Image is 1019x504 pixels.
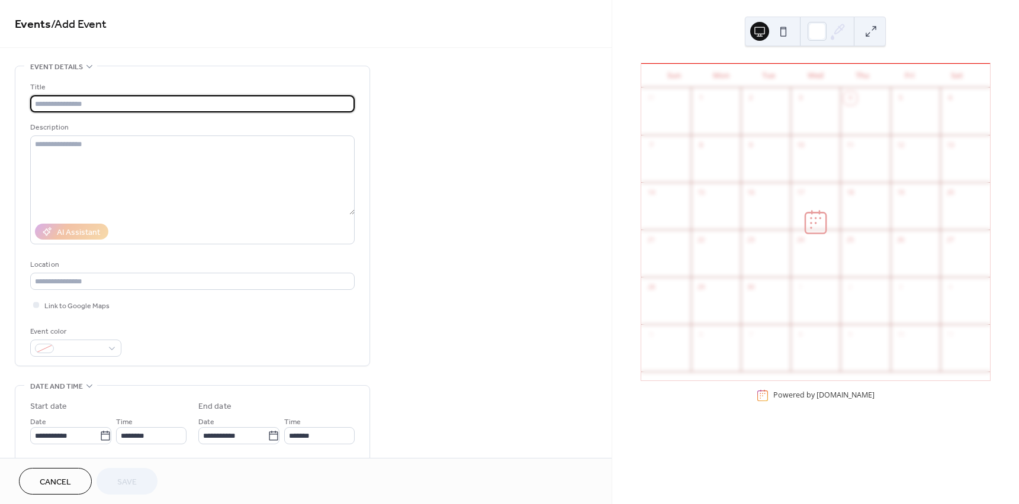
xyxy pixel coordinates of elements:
[695,139,708,152] div: 8
[198,400,232,413] div: End date
[198,416,214,428] span: Date
[695,186,708,199] div: 15
[894,234,907,247] div: 26
[645,328,658,341] div: 5
[944,92,957,105] div: 6
[792,64,839,88] div: Wed
[30,81,352,93] div: Title
[894,186,907,199] div: 19
[51,13,107,36] span: / Add Event
[695,281,708,294] div: 29
[944,328,957,341] div: 11
[744,328,757,341] div: 7
[844,186,857,199] div: 18
[744,92,757,105] div: 2
[844,328,857,341] div: 9
[40,476,71,489] span: Cancel
[944,281,957,294] div: 4
[944,234,957,247] div: 27
[894,328,907,341] div: 10
[794,234,807,247] div: 24
[30,380,83,393] span: Date and time
[844,92,857,105] div: 4
[744,234,757,247] div: 23
[794,328,807,341] div: 8
[645,139,658,152] div: 7
[30,416,46,428] span: Date
[944,139,957,152] div: 13
[116,416,133,428] span: Time
[695,234,708,247] div: 22
[30,259,352,271] div: Location
[744,186,757,199] div: 16
[15,13,51,36] a: Events
[19,468,92,495] button: Cancel
[817,390,875,400] a: [DOMAIN_NAME]
[794,139,807,152] div: 10
[30,121,352,134] div: Description
[844,281,857,294] div: 2
[894,139,907,152] div: 12
[695,92,708,105] div: 1
[645,234,658,247] div: 21
[30,400,67,413] div: Start date
[645,92,658,105] div: 31
[645,281,658,294] div: 28
[794,92,807,105] div: 3
[933,64,981,88] div: Sat
[284,416,301,428] span: Time
[651,64,698,88] div: Sun
[44,300,110,312] span: Link to Google Maps
[844,139,857,152] div: 11
[745,64,792,88] div: Tue
[844,234,857,247] div: 25
[773,390,875,400] div: Powered by
[886,64,934,88] div: Fri
[697,64,745,88] div: Mon
[30,61,83,73] span: Event details
[645,186,658,199] div: 14
[944,186,957,199] div: 20
[794,281,807,294] div: 1
[744,139,757,152] div: 9
[695,328,708,341] div: 6
[839,64,886,88] div: Thu
[794,186,807,199] div: 17
[894,92,907,105] div: 5
[894,281,907,294] div: 3
[744,281,757,294] div: 30
[30,325,119,338] div: Event color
